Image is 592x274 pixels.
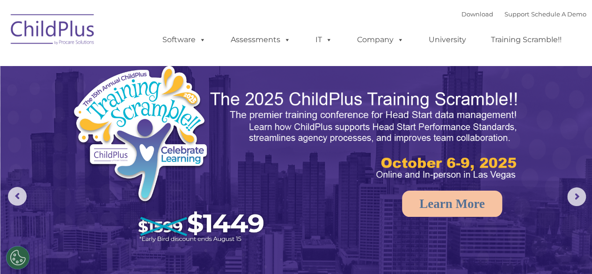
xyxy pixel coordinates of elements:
a: Training Scramble!! [482,30,571,49]
span: Phone number [130,100,170,107]
font: | [461,10,586,18]
iframe: Chat Widget [545,229,592,274]
a: IT [306,30,342,49]
a: Learn More [402,191,502,217]
a: Company [348,30,413,49]
span: Last name [130,62,159,69]
a: Support [504,10,529,18]
a: Software [153,30,215,49]
a: Schedule A Demo [531,10,586,18]
img: ChildPlus by Procare Solutions [6,7,100,54]
button: Cookies Settings [6,246,29,269]
a: Download [461,10,493,18]
a: Assessments [221,30,300,49]
a: University [419,30,475,49]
